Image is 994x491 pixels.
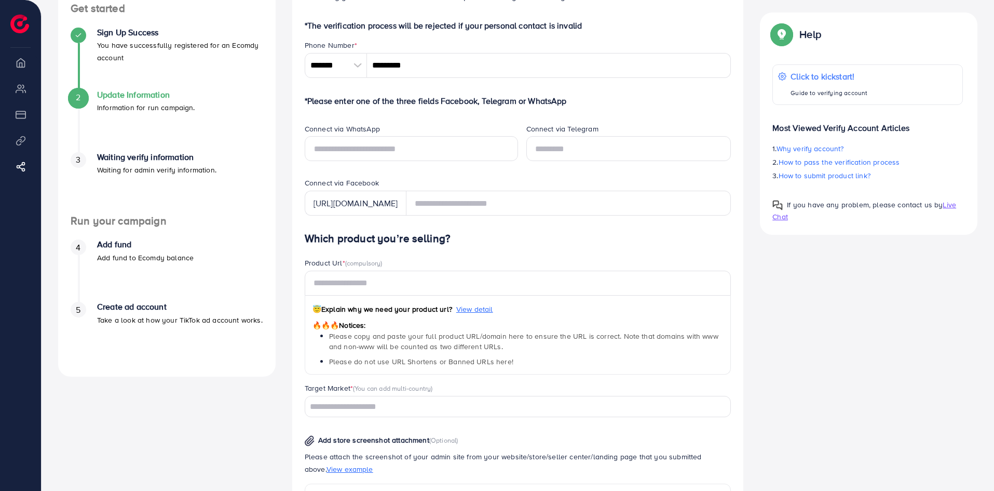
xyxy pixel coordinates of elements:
[305,124,380,134] label: Connect via WhatsApp
[772,200,783,210] img: Popup guide
[76,304,80,316] span: 5
[526,124,598,134] label: Connect via Telegram
[97,251,194,264] p: Add fund to Ecomdy balance
[97,28,263,37] h4: Sign Up Success
[791,70,867,83] p: Click to kickstart!
[58,28,276,90] li: Sign Up Success
[456,304,493,314] span: View detail
[97,240,194,249] h4: Add fund
[772,113,963,134] p: Most Viewed Verify Account Articles
[97,39,263,64] p: You have successfully registered for an Ecomdy account
[305,383,433,393] label: Target Market
[97,90,195,100] h4: Update Information
[772,142,963,155] p: 1.
[76,154,80,166] span: 3
[306,399,718,415] input: Search for option
[97,101,195,114] p: Information for run campaign.
[429,435,458,445] span: (Optional)
[58,90,276,152] li: Update Information
[950,444,986,483] iframe: Chat
[305,396,731,417] div: Search for option
[312,320,339,330] span: 🔥🔥🔥
[305,435,315,446] img: img
[329,331,718,352] span: Please copy and paste your full product URL/domain here to ensure the URL is correct. Note that d...
[312,304,321,314] span: 😇
[76,91,80,103] span: 2
[787,200,943,210] span: If you have any problem, please contact us by
[329,356,513,367] span: Please do not use URL Shortens or Banned URLs here!
[777,143,844,154] span: Why verify account?
[779,170,870,181] span: How to submit product link?
[58,152,276,215] li: Waiting verify information
[305,95,731,107] p: *Please enter one of the three fields Facebook, Telegram or WhatsApp
[10,15,29,33] img: logo
[791,87,867,99] p: Guide to verifying account
[58,2,276,15] h4: Get started
[345,258,383,268] span: (compulsory)
[305,450,731,475] p: Please attach the screenshot of your admin site from your website/store/seller center/landing pag...
[326,464,373,474] span: View example
[58,240,276,302] li: Add fund
[305,40,357,50] label: Phone Number
[799,28,821,41] p: Help
[97,164,216,176] p: Waiting for admin verify information.
[305,258,383,268] label: Product Url
[318,435,429,445] span: Add store screenshot attachment
[772,156,963,168] p: 2.
[305,191,406,216] div: [URL][DOMAIN_NAME]
[312,304,452,314] span: Explain why we need your product url?
[772,25,791,44] img: Popup guide
[305,232,731,245] h4: Which product you’re selling?
[779,157,900,167] span: How to pass the verification process
[58,215,276,228] h4: Run your campaign
[76,242,80,254] span: 4
[97,302,263,312] h4: Create ad account
[97,314,263,326] p: Take a look at how your TikTok ad account works.
[97,152,216,162] h4: Waiting verify information
[772,169,963,182] p: 3.
[305,19,731,32] p: *The verification process will be rejected if your personal contact is invalid
[353,383,432,393] span: (You can add multi-country)
[58,302,276,364] li: Create ad account
[305,178,379,188] label: Connect via Facebook
[312,320,366,330] span: Notices:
